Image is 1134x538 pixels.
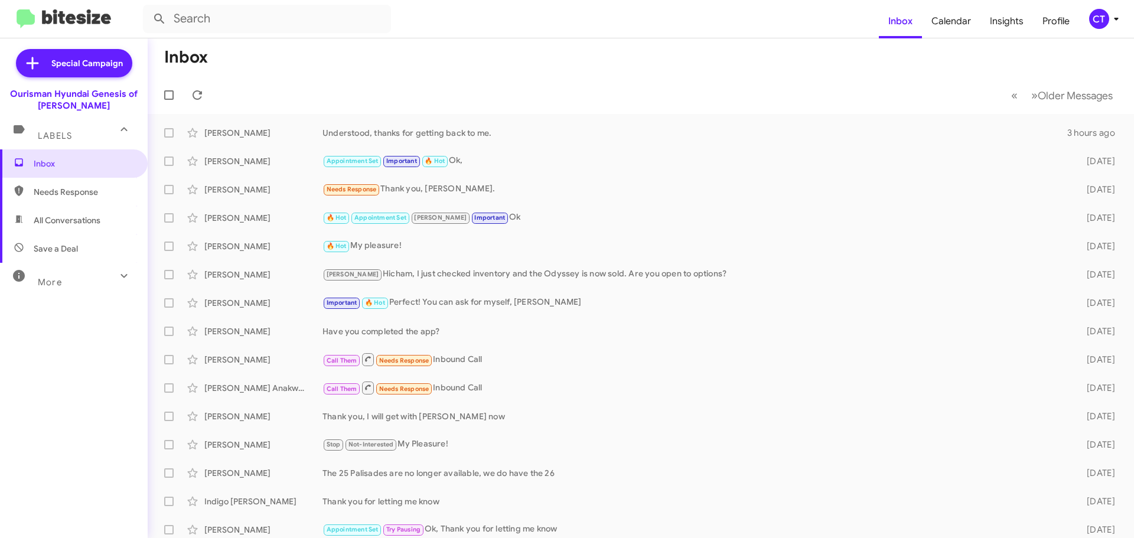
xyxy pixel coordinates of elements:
[327,385,357,393] span: Call Them
[204,410,322,422] div: [PERSON_NAME]
[1068,155,1125,167] div: [DATE]
[204,354,322,366] div: [PERSON_NAME]
[1068,184,1125,195] div: [DATE]
[379,385,429,393] span: Needs Response
[34,243,78,255] span: Save a Deal
[474,214,505,221] span: Important
[322,523,1068,536] div: Ok, Thank you for letting me know
[322,211,1068,224] div: Ok
[1089,9,1109,29] div: CT
[322,127,1067,139] div: Understood, thanks for getting back to me.
[1068,325,1125,337] div: [DATE]
[414,214,467,221] span: [PERSON_NAME]
[327,299,357,307] span: Important
[327,214,347,221] span: 🔥 Hot
[980,4,1033,38] a: Insights
[327,242,347,250] span: 🔥 Hot
[204,325,322,337] div: [PERSON_NAME]
[322,380,1068,395] div: Inbound Call
[327,526,379,533] span: Appointment Set
[327,357,357,364] span: Call Them
[34,158,134,169] span: Inbox
[1005,83,1120,107] nav: Page navigation example
[386,157,417,165] span: Important
[34,214,100,226] span: All Conversations
[1068,240,1125,252] div: [DATE]
[1067,127,1125,139] div: 3 hours ago
[922,4,980,38] a: Calendar
[327,157,379,165] span: Appointment Set
[1038,89,1113,102] span: Older Messages
[379,357,429,364] span: Needs Response
[322,325,1068,337] div: Have you completed the app?
[322,268,1068,281] div: Hicham, I just checked inventory and the Odyssey is now sold. Are you open to options?
[327,185,377,193] span: Needs Response
[204,184,322,195] div: [PERSON_NAME]
[322,296,1068,309] div: Perfect! You can ask for myself, [PERSON_NAME]
[143,5,391,33] input: Search
[322,410,1068,422] div: Thank you, I will get with [PERSON_NAME] now
[1068,212,1125,224] div: [DATE]
[204,240,322,252] div: [PERSON_NAME]
[51,57,123,69] span: Special Campaign
[322,495,1068,507] div: Thank you for letting me know
[1068,382,1125,394] div: [DATE]
[327,270,379,278] span: [PERSON_NAME]
[1024,83,1120,107] button: Next
[16,49,132,77] a: Special Campaign
[354,214,406,221] span: Appointment Set
[425,157,445,165] span: 🔥 Hot
[365,299,385,307] span: 🔥 Hot
[1068,354,1125,366] div: [DATE]
[1068,297,1125,309] div: [DATE]
[1004,83,1025,107] button: Previous
[1033,4,1079,38] a: Profile
[204,467,322,479] div: [PERSON_NAME]
[38,277,62,288] span: More
[204,155,322,167] div: [PERSON_NAME]
[34,186,134,198] span: Needs Response
[327,441,341,448] span: Stop
[204,524,322,536] div: [PERSON_NAME]
[879,4,922,38] a: Inbox
[348,441,394,448] span: Not-Interested
[322,239,1068,253] div: My pleasure!
[204,439,322,451] div: [PERSON_NAME]
[38,131,72,141] span: Labels
[1068,495,1125,507] div: [DATE]
[1068,524,1125,536] div: [DATE]
[322,467,1068,479] div: The 25 Palisades are no longer available, we do have the 26
[204,269,322,281] div: [PERSON_NAME]
[1011,88,1018,103] span: «
[204,297,322,309] div: [PERSON_NAME]
[322,352,1068,367] div: Inbound Call
[204,495,322,507] div: Indigo [PERSON_NAME]
[1068,467,1125,479] div: [DATE]
[322,182,1068,196] div: Thank you, [PERSON_NAME].
[386,526,421,533] span: Try Pausing
[322,154,1068,168] div: Ok,
[164,48,208,67] h1: Inbox
[1068,410,1125,422] div: [DATE]
[322,438,1068,451] div: My Pleasure!
[204,127,322,139] div: [PERSON_NAME]
[1031,88,1038,103] span: »
[1068,439,1125,451] div: [DATE]
[1079,9,1121,29] button: CT
[1068,269,1125,281] div: [DATE]
[204,382,322,394] div: [PERSON_NAME] Anakwah
[204,212,322,224] div: [PERSON_NAME]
